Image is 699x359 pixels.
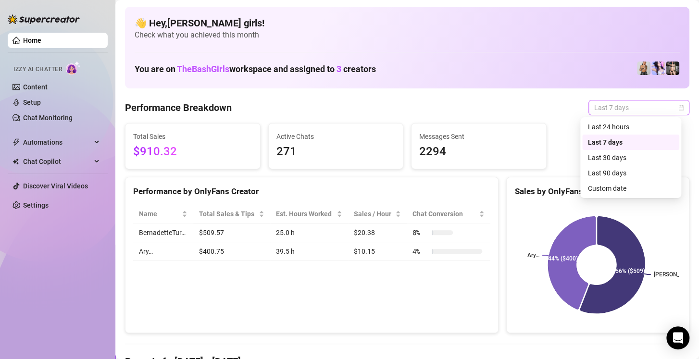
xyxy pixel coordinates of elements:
[412,209,477,219] span: Chat Conversion
[66,61,81,75] img: AI Chatter
[348,223,407,242] td: $20.38
[276,131,396,142] span: Active Chats
[588,183,674,194] div: Custom date
[23,114,73,122] a: Chat Monitoring
[135,30,680,40] span: Check what you achieved this month
[407,205,491,223] th: Chat Conversion
[135,16,680,30] h4: 👋 Hey, [PERSON_NAME] girls !
[678,105,684,111] span: calendar
[582,150,679,165] div: Last 30 days
[419,143,538,161] span: 2294
[582,165,679,181] div: Last 90 days
[666,62,679,75] img: Bonnie
[588,152,674,163] div: Last 30 days
[666,326,689,349] div: Open Intercom Messenger
[348,205,407,223] th: Sales / Hour
[23,201,49,209] a: Settings
[514,185,681,198] div: Sales by OnlyFans Creator
[23,99,41,106] a: Setup
[354,209,393,219] span: Sales / Hour
[133,143,252,161] span: $910.32
[133,185,490,198] div: Performance by OnlyFans Creator
[193,205,270,223] th: Total Sales & Tips
[594,100,684,115] span: Last 7 days
[133,223,193,242] td: BernadetteTur…
[348,242,407,261] td: $10.15
[651,62,665,75] img: Ary
[582,135,679,150] div: Last 7 days
[133,242,193,261] td: Ary…
[125,101,232,114] h4: Performance Breakdown
[337,64,341,74] span: 3
[23,154,91,169] span: Chat Copilot
[276,143,396,161] span: 271
[133,131,252,142] span: Total Sales
[8,14,80,24] img: logo-BBDzfeDw.svg
[412,227,428,238] span: 8 %
[419,131,538,142] span: Messages Sent
[527,252,539,259] text: Ary…
[412,246,428,257] span: 4 %
[133,205,193,223] th: Name
[637,62,650,75] img: BernadetteTur
[23,135,91,150] span: Automations
[193,242,270,261] td: $400.75
[23,83,48,91] a: Content
[588,122,674,132] div: Last 24 hours
[193,223,270,242] td: $509.57
[582,119,679,135] div: Last 24 hours
[23,182,88,190] a: Discover Viral Videos
[135,64,376,74] h1: You are on workspace and assigned to creators
[582,181,679,196] div: Custom date
[12,158,19,165] img: Chat Copilot
[270,223,348,242] td: 25.0 h
[270,242,348,261] td: 39.5 h
[23,37,41,44] a: Home
[588,137,674,148] div: Last 7 days
[13,65,62,74] span: Izzy AI Chatter
[276,209,334,219] div: Est. Hours Worked
[139,209,180,219] span: Name
[588,168,674,178] div: Last 90 days
[177,64,229,74] span: TheBashGirls
[12,138,20,146] span: thunderbolt
[199,209,257,219] span: Total Sales & Tips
